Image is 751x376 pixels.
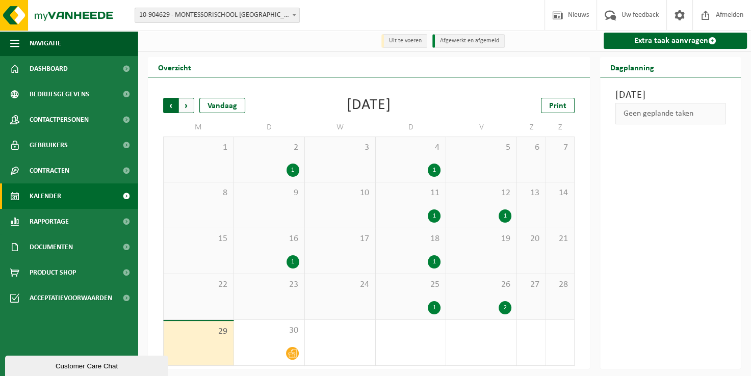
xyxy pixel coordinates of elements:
li: Uit te voeren [381,34,427,48]
span: Product Shop [30,260,76,285]
td: Z [546,118,575,137]
span: 2 [239,142,299,153]
span: Kalender [30,183,61,209]
span: Navigatie [30,31,61,56]
span: 18 [381,233,441,245]
span: Print [549,102,566,110]
span: 19 [451,233,511,245]
span: 13 [522,187,540,199]
span: 27 [522,279,540,290]
span: 22 [169,279,228,290]
span: 10-904629 - MONTESSORISCHOOL KLIMOP - GENT [135,8,300,23]
div: 1 [499,209,511,223]
span: 16 [239,233,299,245]
a: Extra taak aanvragen [604,33,747,49]
div: 1 [428,301,441,314]
span: 30 [239,325,299,336]
td: V [446,118,517,137]
div: Geen geplande taken [615,103,726,124]
span: 24 [310,279,370,290]
div: Vandaag [199,98,245,113]
span: 8 [169,187,228,199]
td: D [234,118,305,137]
h3: [DATE] [615,88,726,103]
div: 1 [428,209,441,223]
div: 1 [287,255,299,268]
span: Rapportage [30,209,69,234]
span: Acceptatievoorwaarden [30,285,112,311]
td: W [305,118,376,137]
span: 3 [310,142,370,153]
span: Volgende [179,98,194,113]
li: Afgewerkt en afgemeld [432,34,505,48]
span: 28 [551,279,569,290]
span: 9 [239,187,299,199]
span: 5 [451,142,511,153]
span: 4 [381,142,441,153]
span: 10 [310,187,370,199]
span: 6 [522,142,540,153]
span: 15 [169,233,228,245]
div: 1 [287,164,299,177]
div: 1 [428,164,441,177]
span: 25 [381,279,441,290]
a: Print [541,98,575,113]
td: Z [517,118,546,137]
h2: Dagplanning [600,57,664,77]
span: 7 [551,142,569,153]
span: 1 [169,142,228,153]
span: 26 [451,279,511,290]
td: D [376,118,447,137]
span: Contactpersonen [30,107,89,132]
span: Bedrijfsgegevens [30,82,89,107]
span: Gebruikers [30,132,68,158]
span: 17 [310,233,370,245]
span: 29 [169,326,228,337]
div: 1 [428,255,441,268]
div: 2 [499,301,511,314]
span: Vorige [163,98,178,113]
td: M [163,118,234,137]
div: [DATE] [347,98,391,113]
span: Dashboard [30,56,68,82]
span: 11 [381,187,441,199]
span: 10-904629 - MONTESSORISCHOOL KLIMOP - GENT [135,8,299,22]
span: 20 [522,233,540,245]
span: Contracten [30,158,69,183]
span: 21 [551,233,569,245]
span: 12 [451,187,511,199]
span: 14 [551,187,569,199]
iframe: chat widget [5,354,170,376]
h2: Overzicht [148,57,201,77]
span: 23 [239,279,299,290]
span: Documenten [30,234,73,260]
